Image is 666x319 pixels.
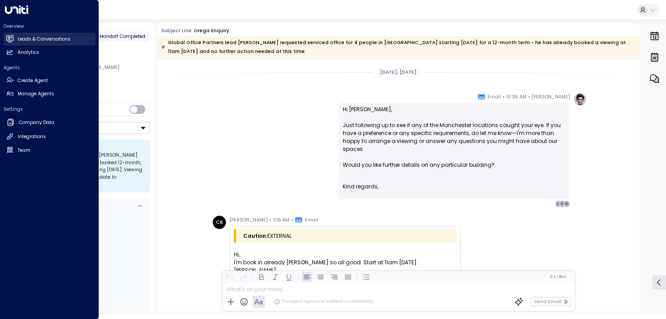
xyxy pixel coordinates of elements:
div: Global Office Partners lead [PERSON_NAME] requested serviced office for 4 people in [GEOGRAPHIC_D... [161,38,636,56]
div: Orega Enquiry [194,27,229,34]
span: • [528,93,530,101]
span: Caution: [243,232,267,240]
a: Leads & Conversations [4,33,96,45]
div: CB [213,216,226,229]
p: Hi [PERSON_NAME], Just following up to see if any of the Manchester locations caught your eye. If... [343,105,566,177]
span: • [503,93,505,101]
h2: Company Data [19,119,54,126]
a: Company Data [4,116,96,130]
button: Redo [238,271,248,282]
div: C [559,200,566,207]
span: Cc Bcc [550,274,566,279]
span: [PERSON_NAME] [229,216,268,225]
h2: Analytics [18,49,39,56]
a: Create Agent [4,74,96,87]
h2: Settings [4,106,96,113]
a: Team [4,144,96,157]
h2: Overview [4,23,96,30]
span: | [556,274,558,279]
a: Manage Agents [4,88,96,101]
button: Cc|Bcc [547,274,569,280]
div: I'm book in already [PERSON_NAME] so all good. Start at 11am [DATE]. [234,259,456,266]
span: Kind regards, [343,183,378,191]
div: EXTERNAL [243,232,454,240]
span: [PERSON_NAME] [532,93,570,101]
img: profile-logo.png [573,93,587,106]
span: • [291,216,293,225]
div: C [563,200,570,207]
h2: Integrations [18,133,46,140]
button: Undo [224,271,235,282]
h2: Agents [4,64,96,71]
a: Analytics [4,46,96,59]
span: 11:16 AM [273,216,289,225]
span: Subject Line: [161,27,193,34]
span: 10:36 AM [507,93,526,101]
div: The agent signature is added automatically [274,299,374,305]
div: [DATE], [DATE] [377,68,419,77]
h2: Create Agent [18,77,48,84]
h2: Team [18,147,30,154]
h2: Manage Agents [18,90,54,98]
a: Integrations [4,131,96,143]
span: • [269,216,271,225]
span: Email [488,93,501,101]
span: Email [305,216,318,225]
div: U [555,200,562,207]
span: Handoff Completed [100,33,145,40]
h2: Leads & Conversations [18,36,70,43]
